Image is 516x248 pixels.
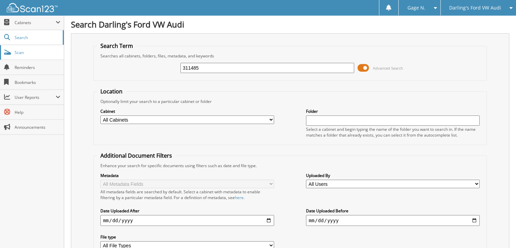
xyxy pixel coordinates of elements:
label: Metadata [100,173,274,178]
div: Searches all cabinets, folders, files, metadata, and keywords [97,53,483,59]
img: scan123-logo-white.svg [7,3,58,12]
span: Advanced Search [373,66,403,71]
label: File type [100,234,274,240]
input: end [306,215,480,226]
label: Date Uploaded Before [306,208,480,214]
a: here [235,195,244,200]
div: Enhance your search for specific documents using filters such as date and file type. [97,163,483,169]
label: Date Uploaded After [100,208,274,214]
label: Uploaded By [306,173,480,178]
span: Scan [15,50,60,55]
span: Help [15,109,60,115]
span: Cabinets [15,20,56,25]
legend: Search Term [97,42,136,50]
input: start [100,215,274,226]
span: Bookmarks [15,79,60,85]
label: Cabinet [100,108,274,114]
span: User Reports [15,94,56,100]
h1: Search Darling's Ford VW Audi [71,19,509,30]
label: Folder [306,108,480,114]
legend: Location [97,88,126,95]
iframe: Chat Widget [482,215,516,248]
span: Gage N. [407,6,425,10]
span: Search [15,35,59,40]
div: All metadata fields are searched by default. Select a cabinet with metadata to enable filtering b... [100,189,274,200]
span: Announcements [15,124,60,130]
div: Select a cabinet and begin typing the name of the folder you want to search in. If the name match... [306,126,480,138]
span: Darling's Ford VW Audi [449,6,501,10]
legend: Additional Document Filters [97,152,175,159]
div: Optionally limit your search to a particular cabinet or folder [97,99,483,104]
span: Reminders [15,65,60,70]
